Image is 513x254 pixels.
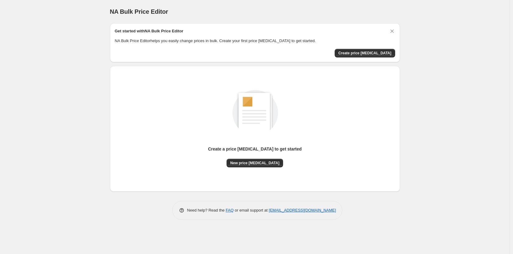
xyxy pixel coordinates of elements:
span: Create price [MEDICAL_DATA] [338,51,391,56]
span: or email support at [234,208,269,212]
button: Dismiss card [389,28,395,34]
p: Create a price [MEDICAL_DATA] to get started [208,146,302,152]
span: NA Bulk Price Editor [110,8,168,15]
button: New price [MEDICAL_DATA] [227,159,283,167]
span: New price [MEDICAL_DATA] [230,161,279,165]
p: NA Bulk Price Editor helps you easily change prices in bulk. Create your first price [MEDICAL_DAT... [115,38,395,44]
button: Create price change job [335,49,395,57]
a: [EMAIL_ADDRESS][DOMAIN_NAME] [269,208,336,212]
span: Need help? Read the [187,208,226,212]
h2: Get started with NA Bulk Price Editor [115,28,184,34]
a: FAQ [226,208,234,212]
